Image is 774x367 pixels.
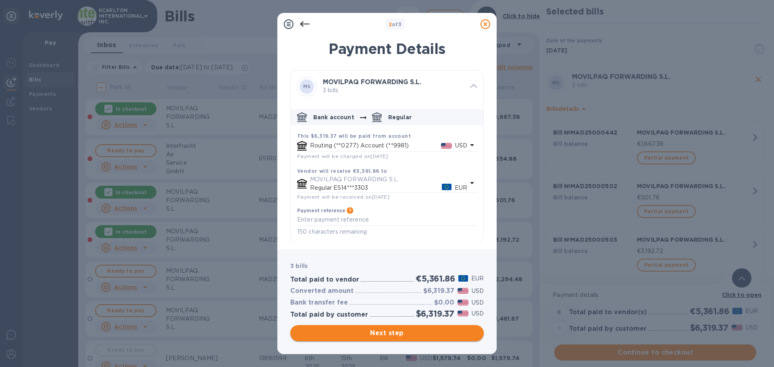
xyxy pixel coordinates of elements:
h3: $0.00 [434,299,454,307]
p: USD [455,141,467,150]
h2: €5,361.86 [416,274,455,284]
p: Regular [388,113,412,121]
img: USD [441,143,452,149]
p: MOVILPAQ FORWARDING S.L. [310,175,467,184]
img: USD [458,311,468,316]
span: Payment will be charged on [DATE] [297,153,388,159]
span: Payment will be received on [DATE] [297,194,389,200]
p: EUR [455,184,467,192]
h3: Payment reference [297,208,345,214]
p: 3 bills [323,86,464,95]
p: Regular ES14***3303 [310,184,442,192]
p: EUR [471,274,484,283]
b: of 3 [389,21,402,27]
h1: Payment Details [290,40,484,57]
h3: Converted amount [290,287,354,295]
button: Next step [290,325,484,341]
p: Routing (**0277) Account (**9981) [310,141,441,150]
div: default-method [291,106,483,243]
p: USD [472,287,484,295]
h3: $6,319.37 [423,287,454,295]
b: 3 bills [290,263,308,269]
p: Bank account [313,113,354,121]
b: MOVILPAQ FORWARDING S.L. [323,78,421,86]
p: USD [472,299,484,307]
h3: Total paid to vendor [290,276,359,284]
h2: $6,319.37 [416,309,454,319]
p: USD [472,309,484,318]
p: 150 characters remaining [297,227,477,236]
div: MSMOVILPAQ FORWARDING S.L. 3 bills [291,70,483,103]
img: USD [458,300,468,305]
span: Next step [297,328,477,338]
b: Vendor will receive €5,361.86 to [297,168,387,174]
b: MS [303,83,311,89]
h3: Bank transfer fee [290,299,348,307]
h3: Total paid by customer [290,311,368,319]
b: This $6,319.37 will be paid from account [297,133,411,139]
span: 2 [389,21,392,27]
img: USD [458,288,468,294]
